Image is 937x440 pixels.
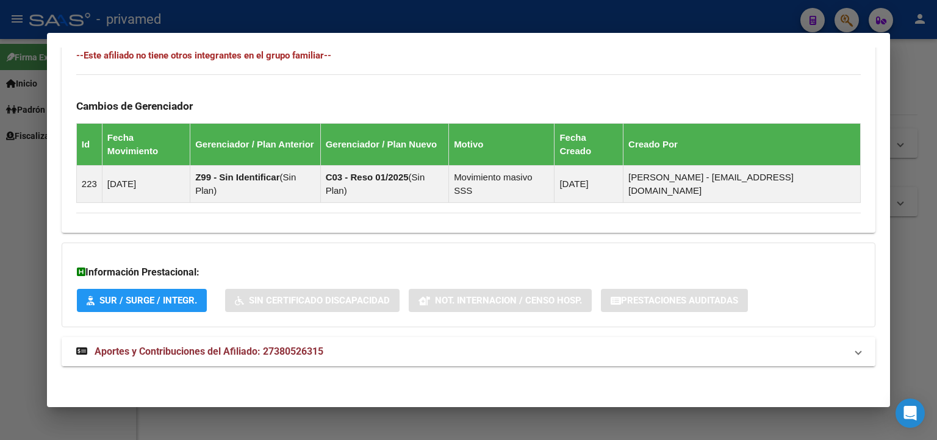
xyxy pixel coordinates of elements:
span: Aportes y Contribuciones del Afiliado: 27380526315 [95,346,323,357]
td: ( ) [320,166,448,203]
th: Fecha Movimiento [102,124,190,166]
td: [DATE] [555,166,623,203]
th: Motivo [449,124,555,166]
strong: Z99 - Sin Identificar [195,172,279,182]
td: Movimiento masivo SSS [449,166,555,203]
th: Creado Por [623,124,861,166]
th: Gerenciador / Plan Anterior [190,124,320,166]
th: Id [76,124,102,166]
th: Fecha Creado [555,124,623,166]
td: 223 [76,166,102,203]
span: Prestaciones Auditadas [621,296,738,307]
button: Prestaciones Auditadas [601,289,748,311]
h3: Cambios de Gerenciador [76,99,861,113]
button: Not. Internacion / Censo Hosp. [409,289,592,311]
span: Not. Internacion / Censo Hosp. [435,296,582,307]
strong: C03 - Reso 01/2025 [326,172,409,182]
td: ( ) [190,166,320,203]
td: [DATE] [102,166,190,203]
td: [PERSON_NAME] - [EMAIL_ADDRESS][DOMAIN_NAME] [623,166,861,203]
th: Gerenciador / Plan Nuevo [320,124,448,166]
div: Open Intercom Messenger [896,399,925,428]
h3: Información Prestacional: [77,265,860,280]
h4: --Este afiliado no tiene otros integrantes en el grupo familiar-- [76,49,861,62]
span: SUR / SURGE / INTEGR. [99,296,197,307]
button: SUR / SURGE / INTEGR. [77,289,207,311]
button: Sin Certificado Discapacidad [225,289,400,311]
span: Sin Certificado Discapacidad [249,296,390,307]
mat-expansion-panel-header: Aportes y Contribuciones del Afiliado: 27380526315 [62,337,875,366]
